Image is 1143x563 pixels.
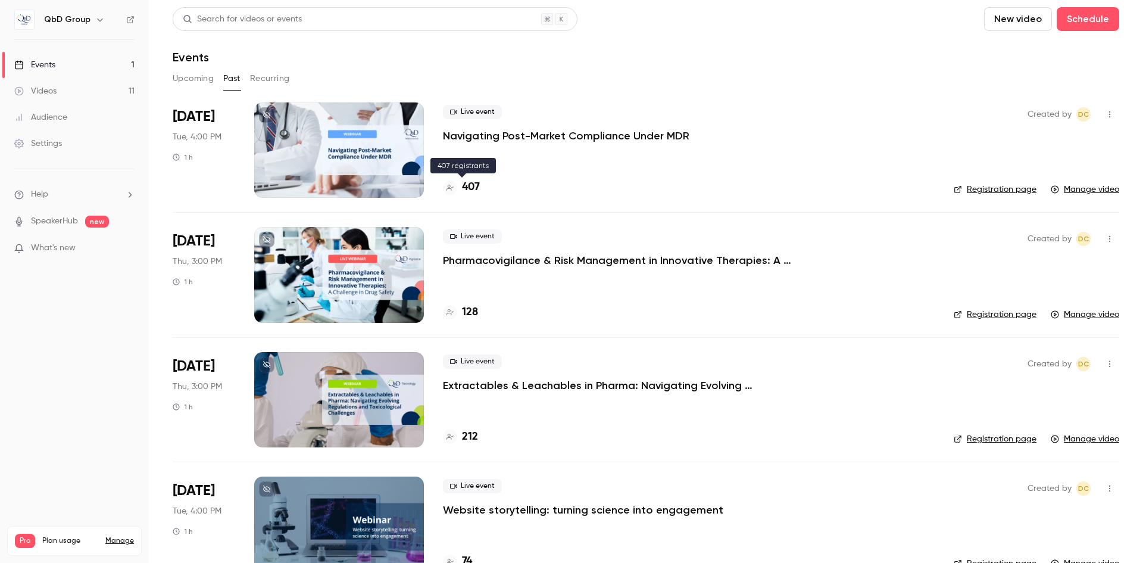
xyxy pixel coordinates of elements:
[85,216,109,228] span: new
[173,357,215,376] span: [DATE]
[173,481,215,500] span: [DATE]
[462,179,480,195] h4: 407
[15,534,35,548] span: Pro
[443,179,480,195] a: 407
[183,13,302,26] div: Search for videos or events
[443,503,723,517] a: Website storytelling: turning science into engagement
[173,107,215,126] span: [DATE]
[1028,232,1072,246] span: Created by
[173,102,235,198] div: Sep 9 Tue, 4:00 PM (Europe/Madrid)
[954,183,1036,195] a: Registration page
[14,188,135,201] li: help-dropdown-opener
[443,479,502,493] span: Live event
[1076,357,1091,371] span: Daniel Cubero
[1076,232,1091,246] span: Daniel Cubero
[443,229,502,244] span: Live event
[14,111,67,123] div: Audience
[462,304,478,321] h4: 128
[1078,107,1089,122] span: DC
[223,69,241,88] button: Past
[1057,7,1119,31] button: Schedule
[31,242,76,254] span: What's new
[443,129,689,143] a: Navigating Post-Market Compliance Under MDR
[1051,183,1119,195] a: Manage video
[443,429,478,445] a: 212
[14,85,57,97] div: Videos
[1076,107,1091,122] span: Daniel Cubero
[1051,309,1119,321] a: Manage video
[443,304,478,321] a: 128
[44,14,90,26] h6: QbD Group
[1078,232,1089,246] span: DC
[173,256,222,267] span: Thu, 3:00 PM
[462,429,478,445] h4: 212
[173,381,222,393] span: Thu, 3:00 PM
[173,50,209,64] h1: Events
[173,232,215,251] span: [DATE]
[31,215,78,228] a: SpeakerHub
[14,59,55,71] div: Events
[173,69,214,88] button: Upcoming
[1028,481,1072,496] span: Created by
[250,69,290,88] button: Recurring
[1028,357,1072,371] span: Created by
[1076,481,1091,496] span: Daniel Cubero
[173,131,221,143] span: Tue, 4:00 PM
[1078,357,1089,371] span: DC
[984,7,1052,31] button: New video
[173,402,193,412] div: 1 h
[443,378,800,393] a: Extractables & Leachables in Pharma: Navigating Evolving Regulations and Toxicological Challenges
[105,536,134,546] a: Manage
[173,227,235,322] div: Jun 26 Thu, 3:00 PM (Europe/Madrid)
[954,433,1036,445] a: Registration page
[443,253,800,267] a: Pharmacovigilance & Risk Management in Innovative Therapies: A Challenge in Drug Safety
[954,309,1036,321] a: Registration page
[173,352,235,447] div: Jun 12 Thu, 3:00 PM (Europe/Madrid)
[1078,481,1089,496] span: DC
[173,153,193,162] div: 1 h
[173,505,221,517] span: Tue, 4:00 PM
[42,536,98,546] span: Plan usage
[31,188,48,201] span: Help
[173,527,193,536] div: 1 h
[173,277,193,287] div: 1 h
[443,354,502,369] span: Live event
[15,10,34,29] img: QbD Group
[443,105,502,119] span: Live event
[1051,433,1119,445] a: Manage video
[1028,107,1072,122] span: Created by
[14,138,62,150] div: Settings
